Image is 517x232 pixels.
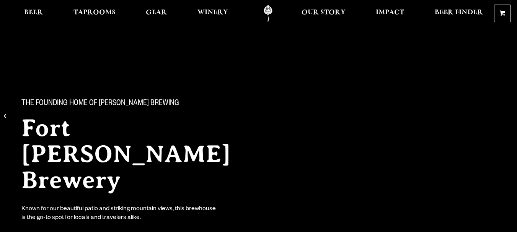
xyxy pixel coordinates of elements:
[24,10,43,16] span: Beer
[146,10,167,16] span: Gear
[141,5,172,22] a: Gear
[371,5,409,22] a: Impact
[197,10,228,16] span: Winery
[254,5,282,22] a: Odell Home
[21,205,217,223] div: Known for our beautiful patio and striking mountain views, this brewhouse is the go-to spot for l...
[73,10,116,16] span: Taprooms
[192,5,233,22] a: Winery
[21,99,179,109] span: The Founding Home of [PERSON_NAME] Brewing
[68,5,121,22] a: Taprooms
[302,10,346,16] span: Our Story
[21,115,260,193] h2: Fort [PERSON_NAME] Brewery
[297,5,351,22] a: Our Story
[376,10,404,16] span: Impact
[19,5,48,22] a: Beer
[435,10,483,16] span: Beer Finder
[430,5,488,22] a: Beer Finder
